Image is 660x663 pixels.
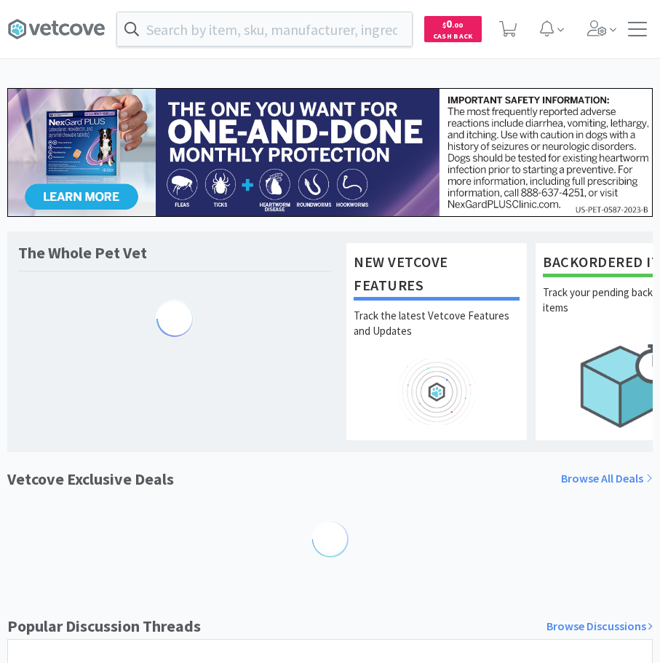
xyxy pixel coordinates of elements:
a: Browse All Deals [561,469,653,488]
a: Browse Discussions [546,617,653,636]
h1: Popular Discussion Threads [7,614,201,639]
img: hero_feature_roadmap.png [354,359,520,425]
span: $ [442,20,446,30]
h1: New Vetcove Features [354,250,520,301]
h1: Vetcove Exclusive Deals [7,467,174,492]
a: New Vetcove FeaturesTrack the latest Vetcove Features and Updates [346,242,528,440]
span: 0 [442,17,463,31]
span: Cash Back [433,33,473,42]
input: Search by item, sku, manufacturer, ingredient, size... [117,12,412,46]
img: 24562ba5414042f391a945fa418716b7_350.jpg [7,88,653,217]
span: . 00 [452,20,463,30]
a: $0.00Cash Back [424,9,482,49]
h1: The Whole Pet Vet [18,242,147,263]
p: Track the latest Vetcove Features and Updates [354,308,520,359]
